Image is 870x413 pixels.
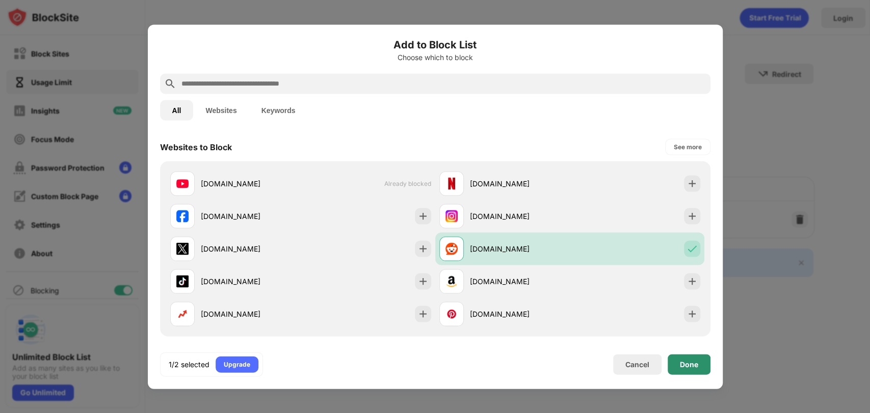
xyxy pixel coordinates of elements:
div: [DOMAIN_NAME] [470,309,570,319]
div: [DOMAIN_NAME] [201,211,301,222]
div: [DOMAIN_NAME] [201,243,301,254]
img: favicons [176,308,189,320]
img: favicons [445,210,458,222]
div: Websites to Block [160,142,232,152]
h6: Add to Block List [160,37,710,52]
button: All [160,100,194,120]
div: [DOMAIN_NAME] [201,309,301,319]
img: favicons [176,275,189,287]
img: favicons [445,177,458,189]
div: [DOMAIN_NAME] [201,276,301,287]
div: [DOMAIN_NAME] [470,276,570,287]
div: Choose which to block [160,53,710,61]
img: favicons [176,210,189,222]
img: favicons [445,242,458,255]
div: [DOMAIN_NAME] [470,211,570,222]
div: Done [680,360,698,368]
div: See more [674,142,702,152]
button: Websites [193,100,249,120]
span: Already blocked [384,180,431,187]
div: Cancel [625,360,649,369]
div: [DOMAIN_NAME] [201,178,301,189]
img: favicons [445,275,458,287]
img: favicons [445,308,458,320]
div: Upgrade [224,359,250,369]
div: [DOMAIN_NAME] [470,178,570,189]
button: Keywords [249,100,308,120]
div: [DOMAIN_NAME] [470,243,570,254]
img: favicons [176,177,189,189]
div: 1/2 selected [169,359,209,369]
img: search.svg [164,77,176,90]
img: favicons [176,242,189,255]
